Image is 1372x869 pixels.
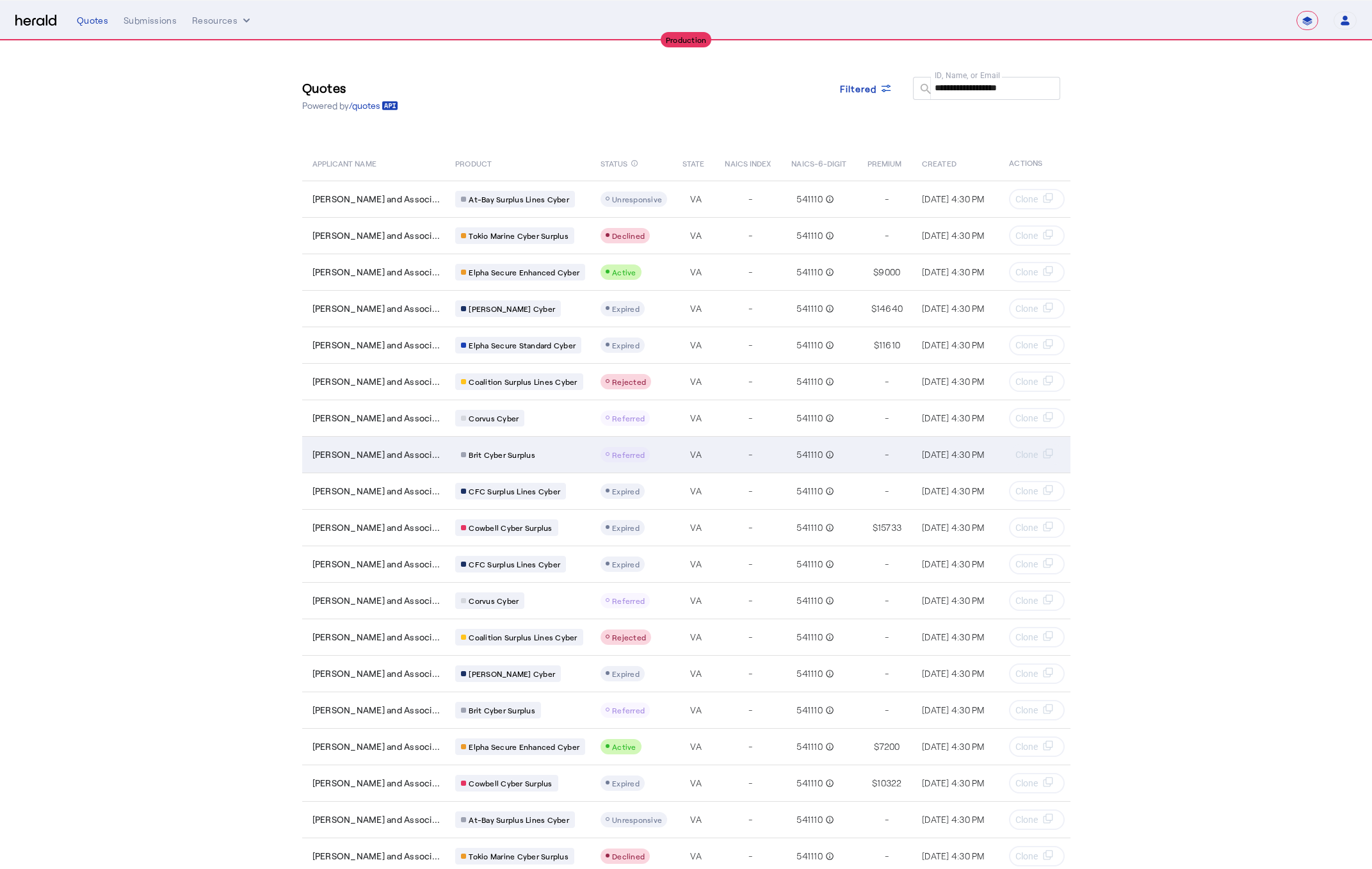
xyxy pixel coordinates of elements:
[873,266,878,279] span: $
[796,229,823,242] span: 541110
[1016,740,1038,753] span: Clone
[1010,408,1065,428] button: Clone
[1016,266,1038,279] span: Clone
[748,740,752,753] span: -
[922,850,985,861] span: [DATE] 4:30 PM
[312,667,440,680] span: [PERSON_NAME] and Associ...
[885,448,889,461] span: -
[612,304,640,313] span: Expired
[885,375,889,388] span: -
[922,266,985,277] span: [DATE] 4:30 PM
[796,266,823,279] span: 541110
[748,850,752,863] span: -
[823,631,834,644] mat-icon: info_outline
[469,705,535,715] span: Brit Cyber Surplus
[661,32,712,47] div: Production
[748,667,752,680] span: -
[879,339,900,352] span: 11610
[823,777,834,790] mat-icon: info_outline
[878,266,900,279] span: 9000
[879,740,900,753] span: 7200
[469,304,555,314] span: [PERSON_NAME] Cyber
[690,448,702,461] span: VA
[1010,225,1065,246] button: Clone
[748,594,752,607] span: -
[922,741,985,752] span: [DATE] 4:30 PM
[748,302,752,315] span: -
[1010,554,1065,574] button: Clone
[312,704,440,717] span: [PERSON_NAME] and Associ...
[690,412,702,425] span: VA
[1010,517,1065,538] button: Clone
[885,594,889,607] span: -
[312,412,440,425] span: [PERSON_NAME] and Associ...
[885,704,889,717] span: -
[1016,813,1038,826] span: Clone
[1010,298,1065,319] button: Clone
[796,594,823,607] span: 541110
[885,813,889,826] span: -
[874,740,879,753] span: $
[690,704,702,717] span: VA
[823,412,834,425] mat-icon: info_outline
[748,375,752,388] span: -
[885,485,889,498] span: -
[312,558,440,571] span: [PERSON_NAME] and Associ...
[690,850,702,863] span: VA
[823,594,834,607] mat-icon: info_outline
[885,193,889,206] span: -
[1010,663,1065,684] button: Clone
[690,521,702,534] span: VA
[77,14,108,27] div: Quotes
[922,558,985,569] span: [DATE] 4:30 PM
[612,268,636,277] span: Active
[922,412,985,423] span: [DATE] 4:30 PM
[612,596,645,605] span: Referred
[922,704,985,715] span: [DATE] 4:30 PM
[690,339,702,352] span: VA
[469,231,569,241] span: Tokio Marine Cyber Surplus
[871,302,876,315] span: $
[922,339,985,350] span: [DATE] 4:30 PM
[748,266,752,279] span: -
[192,14,253,27] button: Resources dropdown menu
[690,375,702,388] span: VA
[748,448,752,461] span: -
[823,339,834,352] mat-icon: info_outline
[312,813,440,826] span: [PERSON_NAME] and Associ...
[612,414,645,423] span: Referred
[796,375,823,388] span: 541110
[840,82,877,95] span: Filtered
[312,850,440,863] span: [PERSON_NAME] and Associ...
[469,815,569,825] span: At-Bay Surplus Lines Cyber
[1016,521,1038,534] span: Clone
[690,485,702,498] span: VA
[922,376,985,387] span: [DATE] 4:30 PM
[302,99,398,112] p: Powered by
[748,777,752,790] span: -
[690,813,702,826] span: VA
[1010,262,1065,282] button: Clone
[469,523,552,533] span: Cowbell Cyber Surplus
[1010,846,1065,866] button: Clone
[823,229,834,242] mat-icon: info_outline
[748,813,752,826] span: -
[874,339,879,352] span: $
[830,77,903,100] button: Filtered
[922,303,985,314] span: [DATE] 4:30 PM
[922,814,985,825] span: [DATE] 4:30 PM
[922,449,985,460] span: [DATE] 4:30 PM
[612,450,645,459] span: Referred
[15,15,56,27] img: Herald Logo
[469,669,555,679] span: [PERSON_NAME] Cyber
[312,156,376,169] span: APPLICANT NAME
[612,377,646,386] span: Rejected
[612,815,662,824] span: Unresponsive
[725,156,771,169] span: NAICS INDEX
[999,145,1070,181] th: ACTIONS
[1016,558,1038,571] span: Clone
[935,70,1001,79] mat-label: ID, Name, or Email
[885,850,889,863] span: -
[1016,777,1038,790] span: Clone
[1016,375,1038,388] span: Clone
